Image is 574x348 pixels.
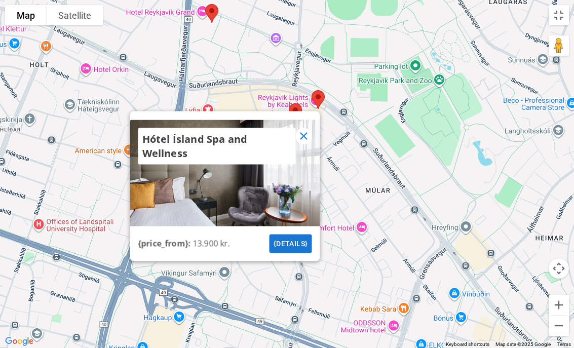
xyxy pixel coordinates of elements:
button: Keyboard shortcuts [446,341,489,348]
button: Map camera controls [549,258,569,279]
p: {price_from} : [138,237,193,249]
a: Terms (opens in new tab) [557,341,571,347]
button: Zoom out [549,316,569,336]
p: 13.900 kr. [193,237,230,249]
button: {details} [269,234,312,253]
button: Zoom in [549,295,569,315]
a: Open this area in Google Maps (opens a new window) [3,335,36,348]
span: Map data ©2025 Google [495,341,551,347]
img: Google [3,335,36,348]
